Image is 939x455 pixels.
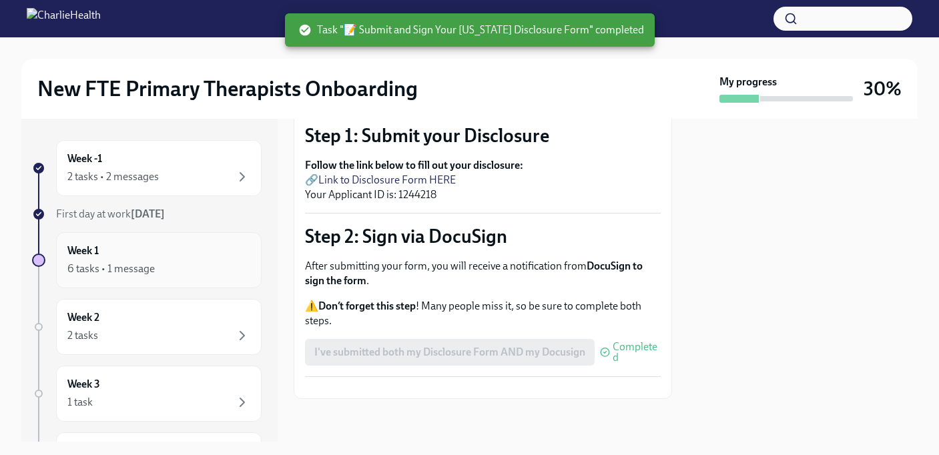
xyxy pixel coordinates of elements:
[67,395,93,410] div: 1 task
[32,366,262,422] a: Week 31 task
[864,77,902,101] h3: 30%
[318,300,416,312] strong: Don’t forget this step
[32,232,262,288] a: Week 16 tasks • 1 message
[305,123,661,147] p: Step 1: Submit your Disclosure
[67,310,99,325] h6: Week 2
[67,262,155,276] div: 6 tasks • 1 message
[67,328,98,343] div: 2 tasks
[56,207,165,220] span: First day at work
[32,207,262,221] a: First day at work[DATE]
[32,140,262,196] a: Week -12 tasks • 2 messages
[305,299,661,328] p: ⚠️ ! Many people miss it, so be sure to complete both steps.
[305,159,523,171] strong: Follow the link below to fill out your disclosure:
[67,169,159,184] div: 2 tasks • 2 messages
[67,151,102,166] h6: Week -1
[27,8,101,29] img: CharlieHealth
[305,158,661,202] p: 🔗 Your Applicant ID is: 1244218
[37,75,418,102] h2: New FTE Primary Therapists Onboarding
[32,299,262,355] a: Week 22 tasks
[67,244,99,258] h6: Week 1
[305,259,661,288] p: After submitting your form, you will receive a notification from .
[298,23,644,37] span: Task "📝 Submit and Sign Your [US_STATE] Disclosure Form" completed
[719,75,777,89] strong: My progress
[318,173,456,186] a: Link to Disclosure Form HERE
[67,377,100,392] h6: Week 3
[613,342,661,363] span: Completed
[131,207,165,220] strong: [DATE]
[305,224,661,248] p: Step 2: Sign via DocuSign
